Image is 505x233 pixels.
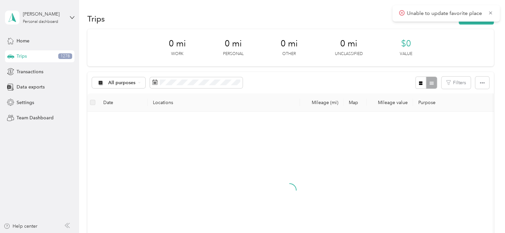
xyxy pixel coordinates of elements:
[108,81,136,85] span: All purposes
[17,37,29,44] span: Home
[17,114,54,121] span: Team Dashboard
[87,15,105,22] h1: Trips
[169,38,186,49] span: 0 mi
[148,93,300,112] th: Locations
[17,99,34,106] span: Settings
[282,51,296,57] p: Other
[367,93,413,112] th: Mileage value
[300,93,344,112] th: Mileage (mi)
[401,38,411,49] span: $0
[468,196,505,233] iframe: Everlance-gr Chat Button Frame
[171,51,183,57] p: Work
[225,38,242,49] span: 0 mi
[400,51,412,57] p: Value
[335,51,363,57] p: Unclassified
[17,84,45,90] span: Data exports
[17,53,27,60] span: Trips
[344,93,367,112] th: Map
[340,38,357,49] span: 0 mi
[23,11,64,18] div: [PERSON_NAME]
[441,77,471,89] button: Filters
[281,38,298,49] span: 0 mi
[98,93,148,112] th: Date
[17,68,43,75] span: Transactions
[58,53,72,59] span: 1278
[4,223,37,230] button: Help center
[23,20,58,24] div: Personal dashboard
[223,51,244,57] p: Personal
[407,9,483,18] p: Unable to update favorite place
